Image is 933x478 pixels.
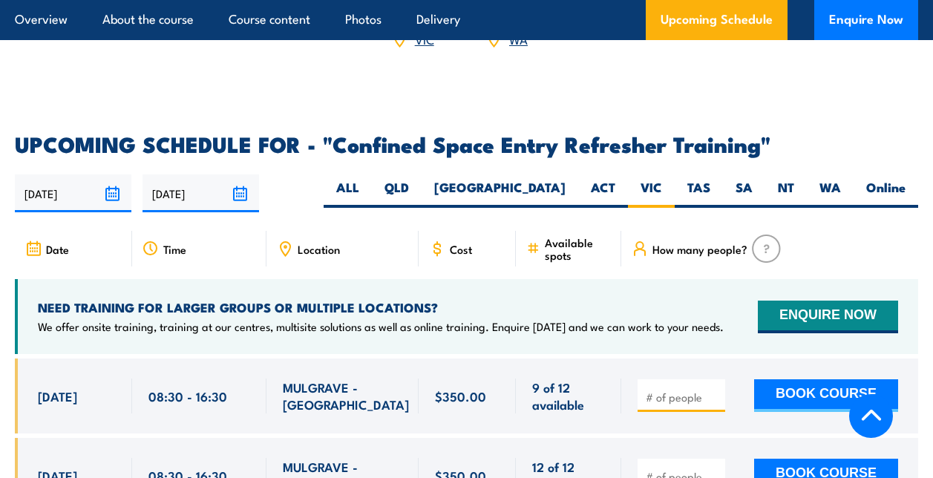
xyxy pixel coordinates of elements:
[754,379,898,412] button: BOOK COURSE
[15,174,131,212] input: From date
[324,179,372,208] label: ALL
[646,390,720,405] input: # of people
[532,379,605,413] span: 9 of 12 available
[723,179,765,208] label: SA
[545,236,611,261] span: Available spots
[143,174,259,212] input: To date
[422,179,578,208] label: [GEOGRAPHIC_DATA]
[298,243,340,255] span: Location
[675,179,723,208] label: TAS
[148,387,227,405] span: 08:30 - 16:30
[765,179,807,208] label: NT
[38,387,77,405] span: [DATE]
[578,179,628,208] label: ACT
[628,179,675,208] label: VIC
[46,243,69,255] span: Date
[372,179,422,208] label: QLD
[758,301,898,333] button: ENQUIRE NOW
[38,319,724,334] p: We offer onsite training, training at our centres, multisite solutions as well as online training...
[854,179,918,208] label: Online
[38,299,724,315] h4: NEED TRAINING FOR LARGER GROUPS OR MULTIPLE LOCATIONS?
[15,134,918,153] h2: UPCOMING SCHEDULE FOR - "Confined Space Entry Refresher Training"
[450,243,472,255] span: Cost
[283,379,409,413] span: MULGRAVE - [GEOGRAPHIC_DATA]
[163,243,186,255] span: Time
[435,387,486,405] span: $350.00
[807,179,854,208] label: WA
[652,243,747,255] span: How many people?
